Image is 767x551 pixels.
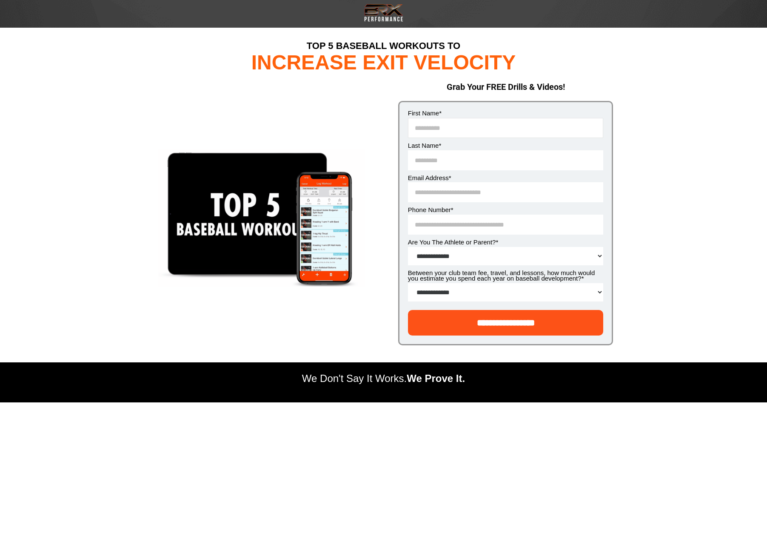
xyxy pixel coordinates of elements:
[307,40,460,51] span: TOP 5 BASEBALL WORKOUTS TO
[408,238,496,246] span: Are You The Athlete or Parent?
[408,109,439,117] span: First Name
[408,174,449,181] span: Email Address
[408,269,595,282] span: Between your club team fee, travel, and lessons, how much would you estimate you spend each year ...
[302,373,407,384] span: We Don't Say It Works.
[251,51,516,74] span: INCREASE EXIT VELOCITY
[407,373,465,384] span: We Prove It.
[154,402,288,478] iframe: HubSpot Video
[363,2,405,23] img: Transparent-Black-BRX-Logo-White-Performance
[408,206,451,213] span: Phone Number
[408,142,439,149] span: Last Name
[158,149,365,287] img: Top 5 Workouts - Exit
[316,402,450,536] iframe: HubSpot Video
[479,402,613,478] iframe: HubSpot Video
[724,510,767,551] iframe: Chat Widget
[398,81,613,92] h2: Grab Your FREE Drills & Videos!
